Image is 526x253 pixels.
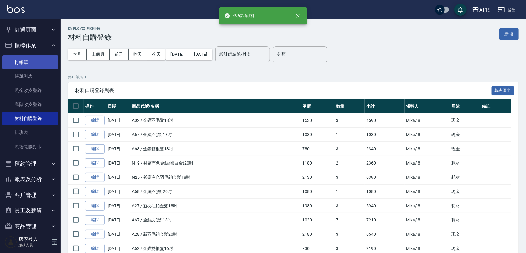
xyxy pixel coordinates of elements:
[405,113,450,128] td: Mika / 8
[365,170,404,185] td: 6390
[301,227,334,241] td: 2180
[334,113,365,128] td: 3
[301,99,334,113] th: 單價
[334,213,365,227] td: 7
[85,158,105,168] a: 編輯
[2,171,58,187] button: 報表及分析
[68,75,519,80] p: 共 13 筆, 1 / 1
[492,87,514,93] a: 報表匯出
[2,156,58,172] button: 預約管理
[405,227,450,241] td: Mika / 8
[365,227,404,241] td: 6540
[365,113,404,128] td: 4590
[2,140,58,154] a: 現場電腦打卡
[450,199,480,213] td: 耗材
[130,99,301,113] th: 商品代號/名稱
[365,142,404,156] td: 2340
[106,185,130,199] td: [DATE]
[2,38,58,53] button: 櫃檯作業
[301,199,334,213] td: 1980
[2,218,58,234] button: 商品管理
[189,49,212,60] button: [DATE]
[450,156,480,170] td: 耗材
[492,86,514,95] button: 報表匯出
[365,99,404,113] th: 小計
[405,99,450,113] th: 領料人
[334,99,365,113] th: 數量
[495,4,519,15] button: 登出
[301,128,334,142] td: 1030
[365,185,404,199] td: 1080
[450,213,480,227] td: 耗材
[499,31,519,37] a: 新增
[301,185,334,199] td: 1080
[130,128,301,142] td: A67 / 金絲羽(黑)18吋
[405,199,450,213] td: Mika / 8
[2,187,58,203] button: 客戶管理
[130,156,301,170] td: N19 / 裕富有色金絲羽(白金)20吋
[405,170,450,185] td: Mika / 8
[7,5,25,13] img: Logo
[130,142,301,156] td: A63 / 金鑽雙棍髮18吋
[130,227,301,241] td: A28 / 新羽毛鉑金髮20吋
[479,6,491,14] div: AT19
[85,230,105,239] a: 編輯
[129,49,147,60] button: 昨天
[87,49,110,60] button: 上個月
[68,49,87,60] button: 本月
[106,156,130,170] td: [DATE]
[2,22,58,38] button: 釘選頁面
[301,213,334,227] td: 1030
[106,213,130,227] td: [DATE]
[2,84,58,98] a: 現金收支登錄
[405,156,450,170] td: Mika / 8
[130,213,301,227] td: A67 / 金絲羽(黑)18吋
[450,99,480,113] th: 用途
[130,113,301,128] td: A02 / 金鑽羽毛髮18吋
[130,185,301,199] td: A68 / 金絲羽(黑)20吋
[224,13,255,19] span: 成功新增領料
[450,142,480,156] td: 現金
[85,116,105,125] a: 編輯
[450,185,480,199] td: 現金
[334,156,365,170] td: 2
[68,27,112,31] h2: Employee Picking
[130,170,301,185] td: N25 / 裕富有色羽毛鉑金髮18吋
[106,227,130,241] td: [DATE]
[110,49,129,60] button: 前天
[106,142,130,156] td: [DATE]
[147,49,166,60] button: 今天
[85,187,105,196] a: 編輯
[85,144,105,154] a: 編輯
[2,69,58,83] a: 帳單列表
[85,215,105,225] a: 編輯
[68,33,112,42] h3: 材料自購登錄
[2,203,58,218] button: 員工及薪資
[450,128,480,142] td: 現金
[301,113,334,128] td: 1530
[334,227,365,241] td: 3
[291,9,304,22] button: close
[301,142,334,156] td: 780
[405,128,450,142] td: Mika / 8
[85,130,105,139] a: 編輯
[84,99,106,113] th: 操作
[2,55,58,69] a: 打帳單
[405,213,450,227] td: Mika / 8
[106,199,130,213] td: [DATE]
[5,236,17,248] img: Person
[334,199,365,213] td: 3
[2,98,58,112] a: 高階收支登錄
[334,170,365,185] td: 3
[405,185,450,199] td: Mika / 8
[130,199,301,213] td: A27 / 新羽毛鉑金髮18吋
[18,242,49,248] p: 服務人員
[18,236,49,242] h5: 店家登入
[405,142,450,156] td: Mika / 8
[365,199,404,213] td: 5940
[85,201,105,211] a: 編輯
[2,112,58,125] a: 材料自購登錄
[106,99,130,113] th: 日期
[454,4,467,16] button: save
[365,156,404,170] td: 2360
